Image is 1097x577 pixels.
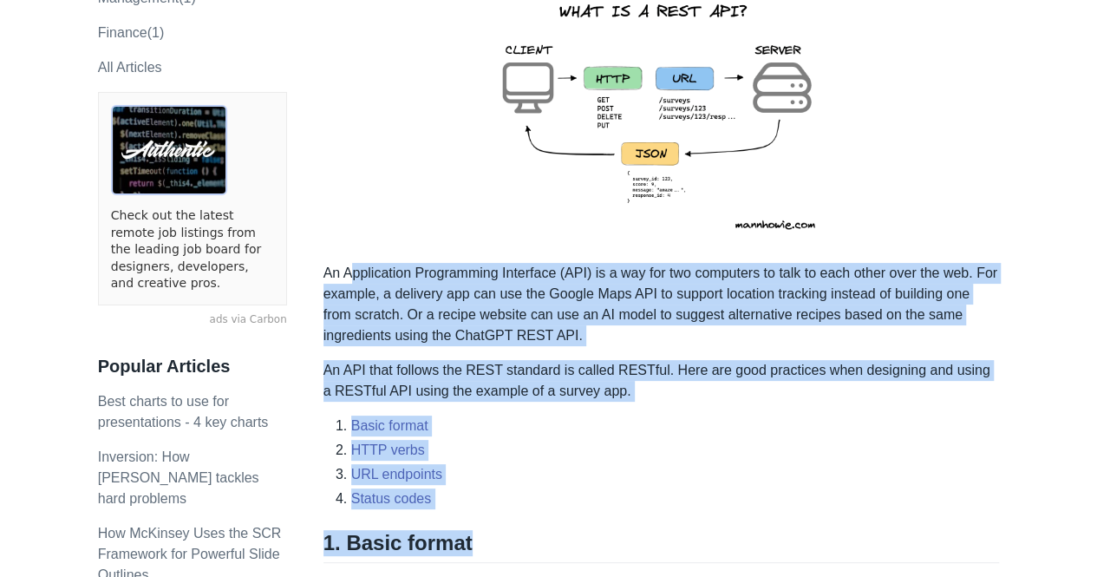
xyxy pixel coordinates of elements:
a: URL endpoints [351,467,442,482]
a: Finance(1) [98,25,164,40]
a: All Articles [98,60,162,75]
p: An Application Programming Interface (API) is a way for two computers to talk to each other over ... [323,263,1000,346]
a: Best charts to use for presentations - 4 key charts [98,394,269,429]
img: ads via Carbon [111,105,227,195]
a: ads via Carbon [98,312,287,328]
a: Inversion: How [PERSON_NAME] tackles hard problems [98,449,259,506]
p: An API that follows the REST standard is called RESTful. Here are good practices when designing a... [323,360,1000,402]
h3: Popular Articles [98,356,287,377]
a: Basic format [351,418,428,433]
a: HTTP verbs [351,443,425,457]
a: Check out the latest remote job listings from the leading job board for designers, developers, an... [111,207,274,292]
a: Status codes [351,491,432,506]
h2: 1. Basic format [323,530,1000,563]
